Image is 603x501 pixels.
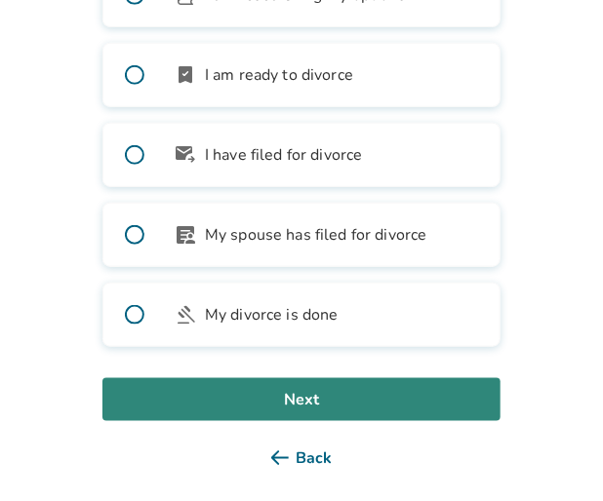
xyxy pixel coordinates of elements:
[205,303,339,327] span: My divorce is done
[102,378,501,421] button: Next
[174,223,197,247] span: article_person
[205,223,427,247] span: My spouse has filed for divorce
[205,63,353,87] span: I am ready to divorce
[205,143,363,167] span: I have filed for divorce
[505,407,603,501] iframe: Chat Widget
[102,437,501,480] button: Back
[174,303,197,327] span: gavel
[174,63,197,87] span: bookmark_check
[174,143,197,167] span: outgoing_mail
